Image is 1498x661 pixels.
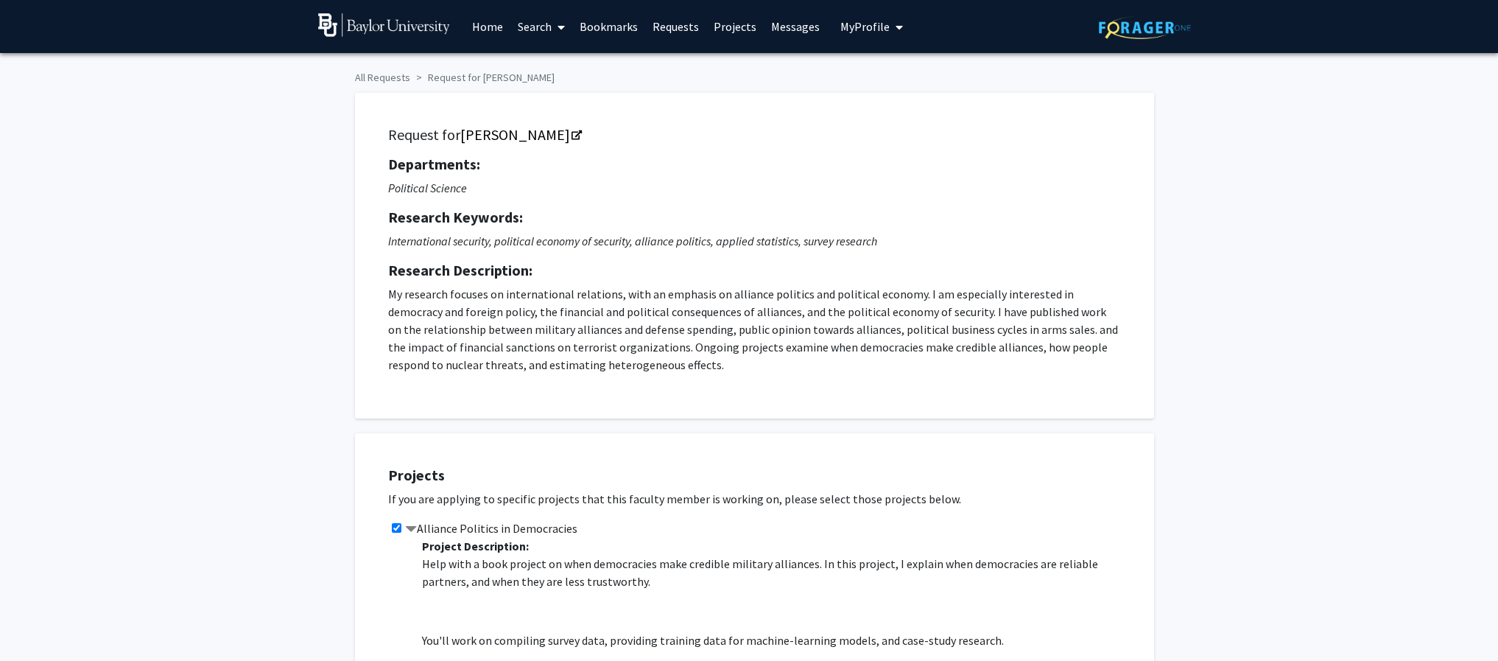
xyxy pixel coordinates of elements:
a: Bookmarks [572,1,645,52]
strong: Projects [388,466,445,484]
a: Search [510,1,572,52]
label: Alliance Politics in Democracies [405,520,577,537]
i: International security, political economy of security, alliance politics, applied statistics, sur... [388,234,877,248]
p: Help with a book project on when democracies make credible military alliances. In this project, I... [422,555,1139,590]
h5: Request for [388,126,1121,144]
iframe: Chat [11,595,63,650]
i: Political Science [388,181,467,195]
li: Request for [PERSON_NAME] [410,70,555,85]
img: ForagerOne Logo [1099,16,1191,39]
strong: Departments: [388,155,480,173]
strong: Research Description: [388,261,532,279]
a: Opens in a new tab [460,125,580,144]
b: Project Description: [422,539,529,553]
a: Projects [706,1,764,52]
strong: Research Keywords: [388,208,523,226]
p: My research focuses on international relations, with an emphasis on alliance politics and politic... [388,285,1121,374]
span: My Profile [840,19,890,34]
img: Baylor University Logo [318,13,450,37]
p: If you are applying to specific projects that this faculty member is working on, please select th... [388,490,1139,508]
a: All Requests [355,71,410,84]
ol: breadcrumb [355,64,1143,85]
a: Home [465,1,510,52]
a: Requests [645,1,706,52]
a: Messages [764,1,827,52]
p: You'll work on compiling survey data, providing training data for machine-learning models, and ca... [422,632,1139,649]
